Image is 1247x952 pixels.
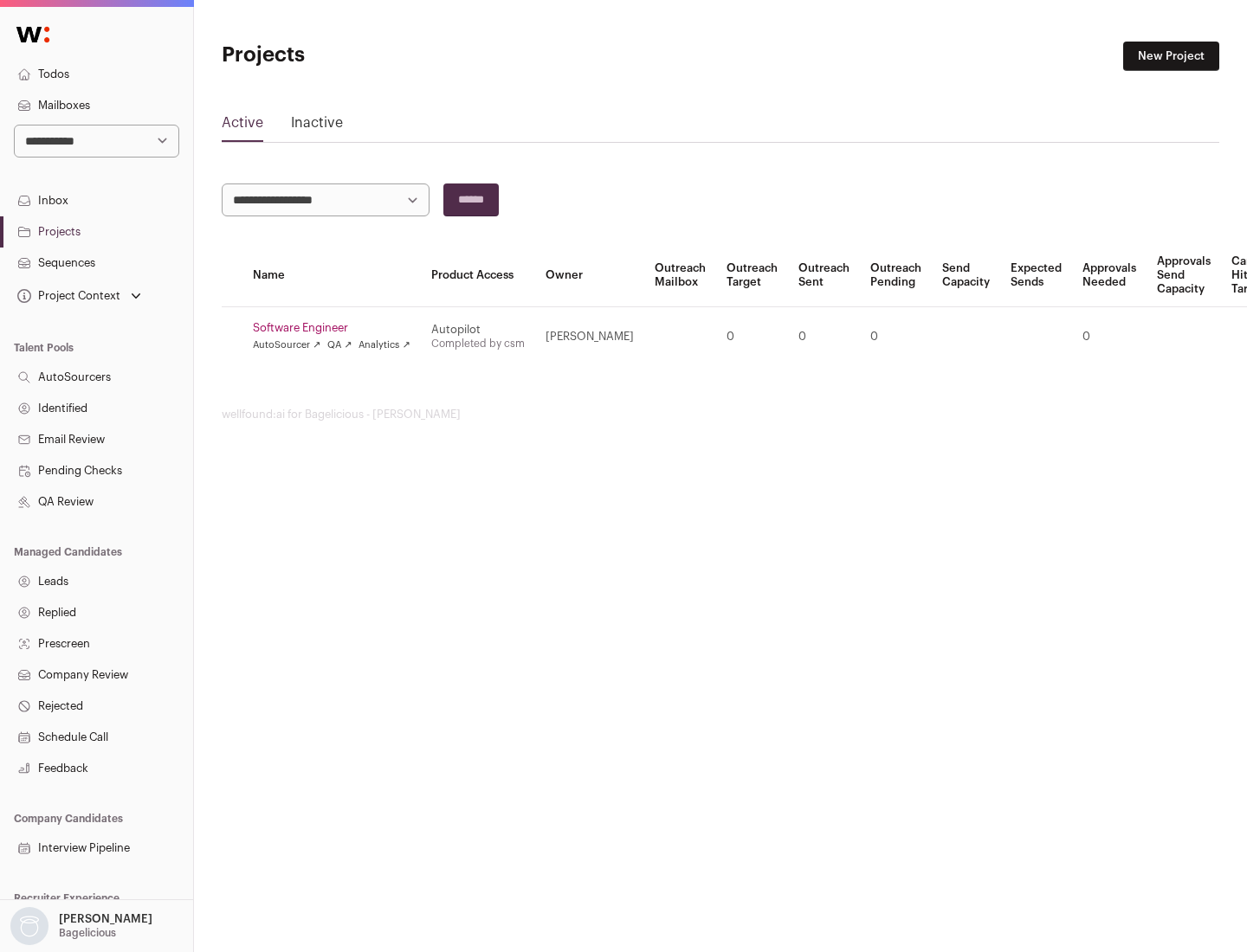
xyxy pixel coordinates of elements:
[253,321,410,335] a: Software Engineer
[431,338,525,349] a: Completed by csm
[10,907,48,945] img: nopic.png
[932,244,1000,307] th: Send Capacity
[222,408,1219,421] footer: wellfound:ai for Bagelicious - [PERSON_NAME]
[291,113,343,140] a: Inactive
[327,338,352,352] a: QA ↗
[253,338,320,352] a: AutoSourcer ↗
[1123,42,1219,71] a: New Project
[788,307,860,367] td: 0
[421,244,535,307] th: Product Access
[716,244,788,307] th: Outreach Target
[7,17,59,52] img: Wellfound
[242,244,421,307] th: Name
[59,926,116,940] p: Bagelicious
[716,307,788,367] td: 0
[1072,307,1147,367] td: 0
[535,307,644,367] td: [PERSON_NAME]
[222,42,554,69] h1: Projects
[14,289,120,303] div: Project Context
[1147,244,1221,307] th: Approvals Send Capacity
[14,284,145,308] button: Open dropdown
[860,307,932,367] td: 0
[431,323,525,337] div: Autopilot
[1072,244,1147,307] th: Approvals Needed
[1000,244,1072,307] th: Expected Sends
[535,244,644,307] th: Owner
[644,244,716,307] th: Outreach Mailbox
[860,244,932,307] th: Outreach Pending
[7,907,156,945] button: Open dropdown
[788,244,860,307] th: Outreach Sent
[359,338,410,352] a: Analytics ↗
[59,912,152,926] p: [PERSON_NAME]
[222,113,263,140] a: Active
